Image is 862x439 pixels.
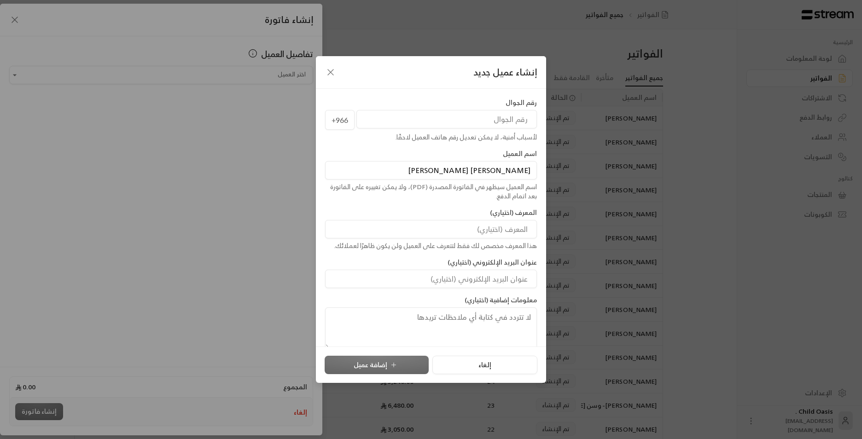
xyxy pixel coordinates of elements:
label: معلومات إضافية (اختياري) [465,295,537,305]
div: هذا المعرف مخصص لك فقط لتتعرف على العميل ولن يكون ظاهرًا لعملائك. [325,241,537,250]
label: المعرف (اختياري) [490,208,537,217]
input: المعرف (اختياري) [325,220,537,238]
label: اسم العميل [503,149,537,158]
button: إلغاء [432,356,537,374]
label: رقم الجوال [506,98,537,107]
label: عنوان البريد الإلكتروني (اختياري) [448,258,537,267]
input: رقم الجوال [356,110,537,128]
span: +966 [325,110,355,130]
input: عنوان البريد الإلكتروني (اختياري) [325,270,537,288]
span: إنشاء عميل جديد [473,65,537,79]
div: لأسباب أمنية، لا يمكن تعديل رقم هاتف العميل لاحقًا. [325,133,537,142]
div: اسم العميل سيظهر في الفاتورة المصدرة (PDF)، ولا يمكن تغييره على الفاتورة بعد اتمام الدفع. [325,182,537,201]
input: اسم العميل [325,161,537,179]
